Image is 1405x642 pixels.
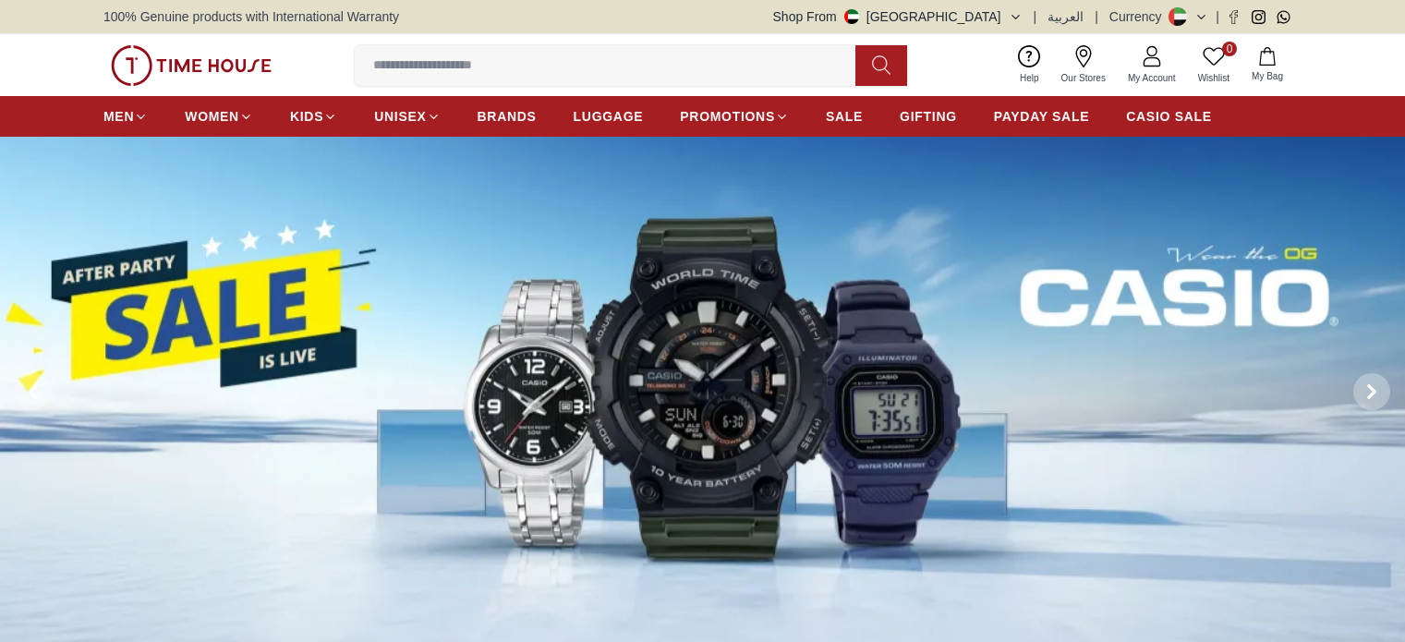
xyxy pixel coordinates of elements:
a: WOMEN [185,100,253,133]
span: Help [1012,71,1047,85]
span: GIFTING [900,107,957,126]
a: KIDS [290,100,337,133]
img: ... [111,45,272,86]
span: SALE [826,107,863,126]
a: Instagram [1252,10,1266,24]
button: My Bag [1241,43,1294,87]
a: Help [1009,42,1050,89]
span: KIDS [290,107,323,126]
a: SALE [826,100,863,133]
button: العربية [1048,7,1084,26]
span: MEN [103,107,134,126]
span: 0 [1222,42,1237,56]
a: 0Wishlist [1187,42,1241,89]
span: UNISEX [374,107,426,126]
span: My Bag [1244,69,1290,83]
span: My Account [1120,71,1183,85]
a: Facebook [1227,10,1241,24]
a: Whatsapp [1277,10,1290,24]
span: LUGGAGE [574,107,644,126]
button: Shop From[GEOGRAPHIC_DATA] [773,7,1023,26]
a: Our Stores [1050,42,1117,89]
span: | [1034,7,1037,26]
a: BRANDS [478,100,537,133]
span: PROMOTIONS [680,107,775,126]
a: UNISEX [374,100,440,133]
a: LUGGAGE [574,100,644,133]
span: | [1095,7,1098,26]
div: Currency [1109,7,1169,26]
a: PAYDAY SALE [994,100,1089,133]
span: WOMEN [185,107,239,126]
a: MEN [103,100,148,133]
span: 100% Genuine products with International Warranty [103,7,399,26]
span: CASIO SALE [1126,107,1212,126]
a: GIFTING [900,100,957,133]
a: CASIO SALE [1126,100,1212,133]
a: PROMOTIONS [680,100,789,133]
img: United Arab Emirates [844,9,859,24]
span: PAYDAY SALE [994,107,1089,126]
span: Our Stores [1054,71,1113,85]
span: BRANDS [478,107,537,126]
span: Wishlist [1191,71,1237,85]
span: | [1216,7,1219,26]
